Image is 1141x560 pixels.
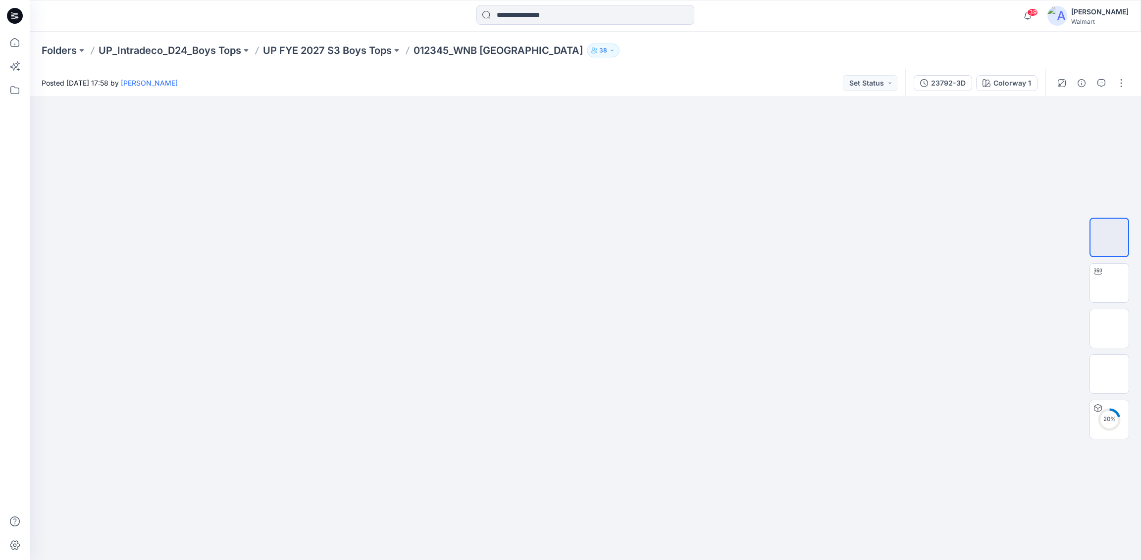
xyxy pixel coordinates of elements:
a: [PERSON_NAME] [121,79,178,87]
p: 38 [599,45,607,56]
button: 38 [587,44,620,57]
span: Posted [DATE] 17:58 by [42,78,178,88]
img: avatar [1047,6,1067,26]
a: UP FYE 2027 S3 Boys Tops [263,44,392,57]
button: Colorway 1 [976,75,1037,91]
button: Details [1074,75,1089,91]
div: 20 % [1097,415,1121,423]
a: Folders [42,44,77,57]
span: 39 [1027,8,1038,16]
p: 012345_WNB [GEOGRAPHIC_DATA] [414,44,583,57]
div: [PERSON_NAME] [1071,6,1129,18]
div: Colorway 1 [993,78,1031,89]
button: 23792-3D [914,75,972,91]
div: Walmart [1071,18,1129,25]
a: UP_Intradeco_D24_Boys Tops [99,44,241,57]
div: 23792-3D [931,78,966,89]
